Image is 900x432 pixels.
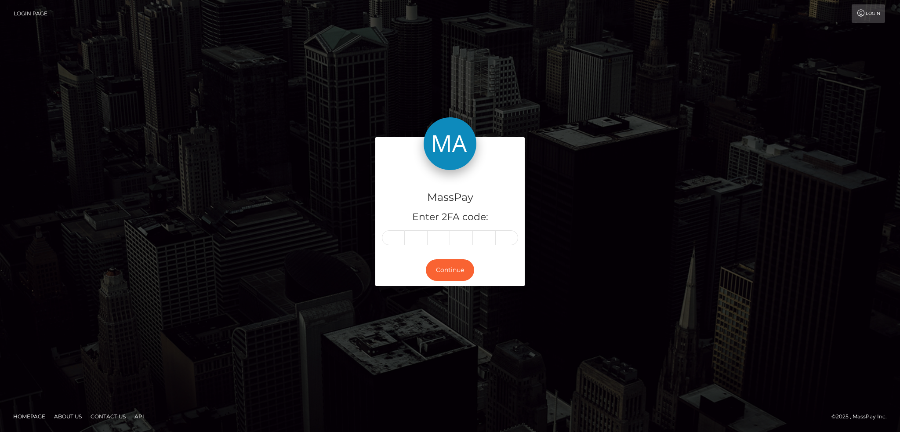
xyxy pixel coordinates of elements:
[87,410,129,423] a: Contact Us
[831,412,893,421] div: © 2025 , MassPay Inc.
[10,410,49,423] a: Homepage
[14,4,47,23] a: Login Page
[382,211,518,224] h5: Enter 2FA code:
[382,190,518,205] h4: MassPay
[51,410,85,423] a: About Us
[426,259,474,281] button: Continue
[424,117,476,170] img: MassPay
[131,410,148,423] a: API
[852,4,885,23] a: Login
